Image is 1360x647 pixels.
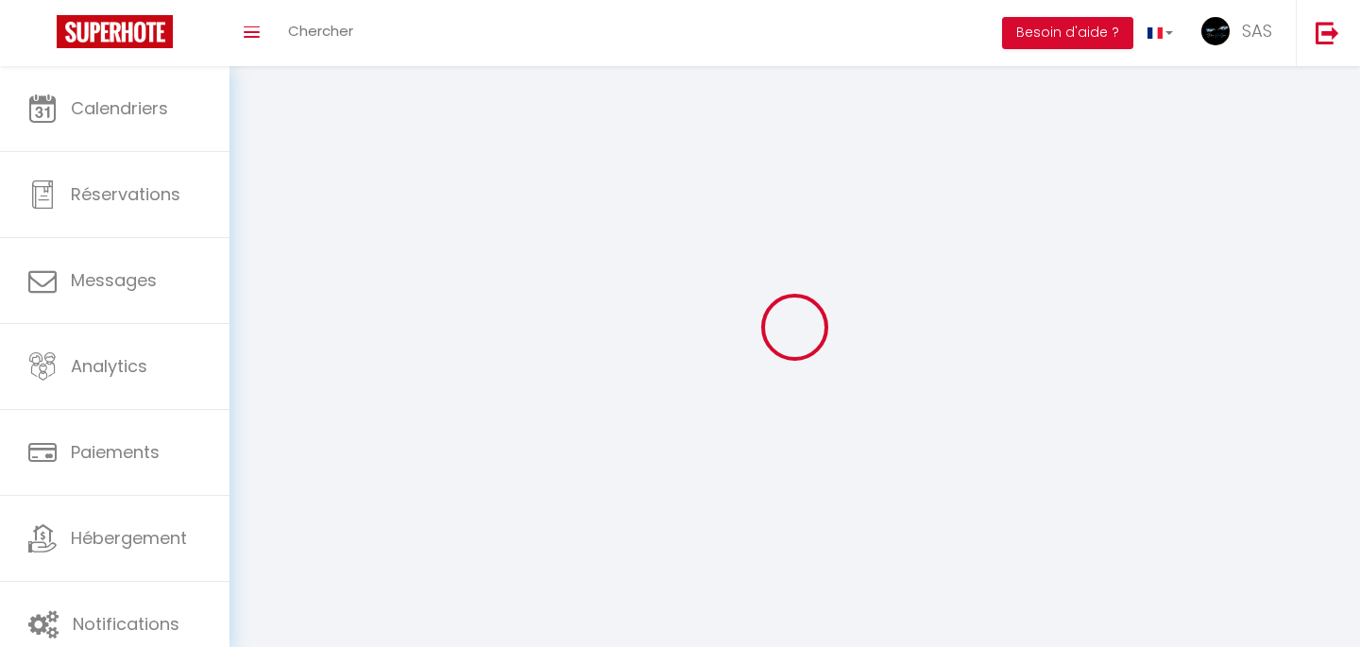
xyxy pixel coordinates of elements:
[71,440,160,464] span: Paiements
[1002,17,1133,49] button: Besoin d'aide ?
[71,96,168,120] span: Calendriers
[288,21,353,41] span: Chercher
[1242,19,1272,43] span: SAS
[1316,21,1339,44] img: logout
[71,354,147,378] span: Analytics
[1201,17,1230,45] img: ...
[15,8,72,64] button: Ouvrir le widget de chat LiveChat
[71,182,180,206] span: Réservations
[71,526,187,550] span: Hébergement
[71,268,157,292] span: Messages
[57,15,173,48] img: Super Booking
[73,612,179,636] span: Notifications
